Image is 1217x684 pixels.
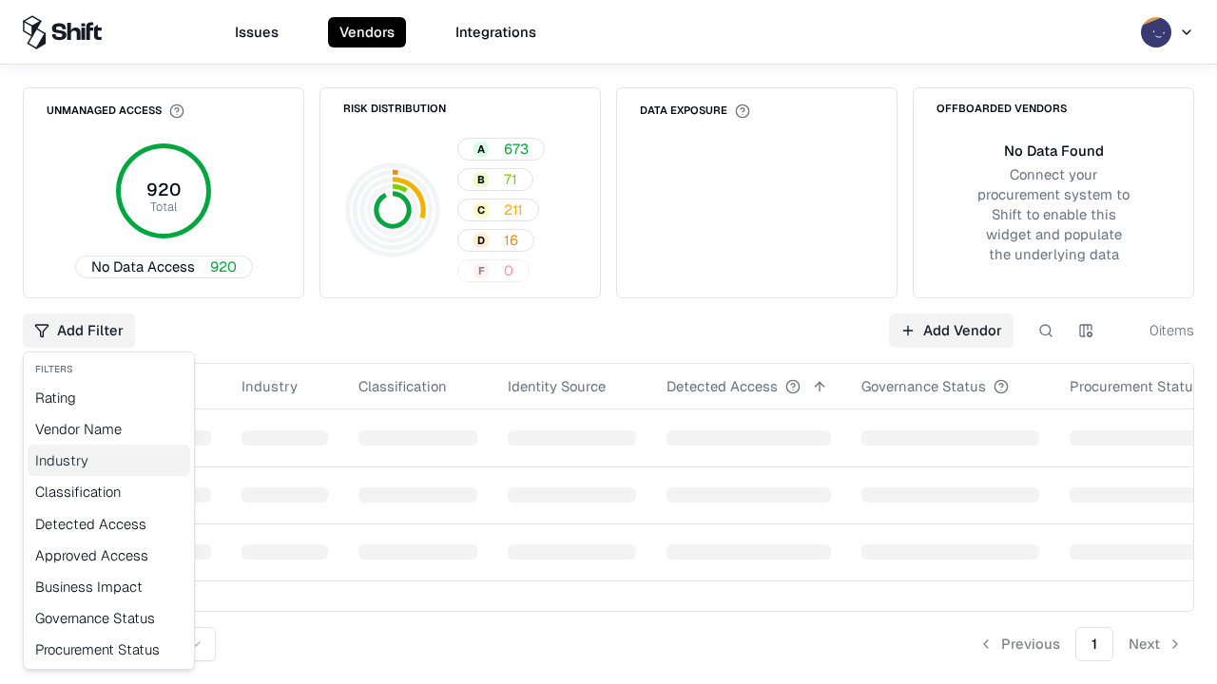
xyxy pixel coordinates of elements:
[28,382,190,413] div: Rating
[28,413,190,445] div: Vendor Name
[28,508,190,540] div: Detected Access
[28,540,190,571] div: Approved Access
[28,445,190,476] div: Industry
[28,476,190,507] div: Classification
[28,571,190,602] div: Business Impact
[28,634,190,665] div: Procurement Status
[23,351,195,670] div: Add Filter
[28,356,190,382] div: Filters
[28,602,190,634] div: Governance Status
